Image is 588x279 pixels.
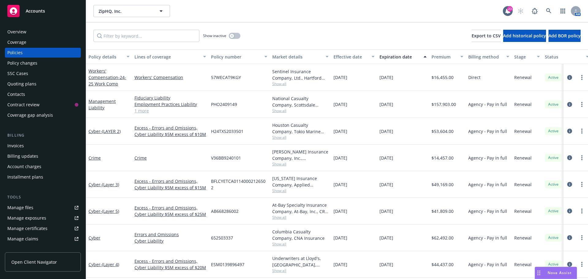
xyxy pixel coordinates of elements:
a: Workers' Compensation [134,74,206,81]
span: Renewal [514,155,532,161]
div: [PERSON_NAME] Insurance Company, Inc., [PERSON_NAME] Group [272,149,329,161]
span: $41,809.00 [432,208,454,214]
div: Underwriters at Lloyd's, [GEOGRAPHIC_DATA], [PERSON_NAME] of London, CRC Group [272,255,329,268]
div: Contract review [7,100,40,110]
a: circleInformation [566,74,573,81]
a: Excess - Errors and Omissions, Cyber Liability $5M excess of $10M [134,125,206,138]
button: Stage [512,49,542,64]
a: Management Liability [89,98,116,111]
a: Cyber Liability [134,238,206,244]
span: $49,169.00 [432,181,454,188]
span: [DATE] [334,261,347,268]
div: Effective date [334,54,368,60]
span: Show all [272,188,329,193]
span: Renewal [514,235,532,241]
span: [DATE] [334,181,347,188]
div: Policies [7,48,23,58]
a: Crime [89,155,101,161]
button: Export to CSV [472,30,501,42]
span: Accounts [26,9,45,13]
a: Cyber [89,128,121,134]
button: Premium [429,49,466,64]
div: Contacts [7,89,25,99]
a: Policy changes [5,58,81,68]
a: Coverage gap analysis [5,110,81,120]
span: [DATE] [379,208,393,214]
span: - (Layer 5) [100,208,119,214]
div: Quoting plans [7,79,36,89]
div: Columbia Casualty Company, CNA Insurance [272,228,329,241]
button: Market details [270,49,331,64]
a: Excess - Errors and Omissions, Cyber Liability $5M excess of $15M [134,178,206,191]
a: Account charges [5,162,81,172]
span: [DATE] [334,235,347,241]
a: Employment Practices Liability [134,101,206,107]
a: Cyber [89,235,100,241]
span: [DATE] [379,74,393,81]
span: Active [547,75,560,80]
span: ZipHQ, Inc. [99,8,152,14]
div: Overview [7,27,26,37]
span: - (Layer 3) [100,182,119,187]
span: ESM0139896497 [211,261,244,268]
span: Active [547,262,560,267]
span: Renewal [514,128,532,134]
span: Open Client Navigator [11,259,57,265]
a: more [578,261,586,268]
div: Drag to move [535,267,543,279]
div: Billing method [468,54,503,60]
span: Active [547,102,560,107]
span: V36BB9240101 [211,155,241,161]
span: Active [547,208,560,214]
div: Policy changes [7,58,37,68]
span: Show all [272,215,329,220]
button: Nova Assist [535,267,577,279]
a: more [578,234,586,241]
span: [DATE] [379,155,393,161]
span: Agency - Pay in full [468,128,507,134]
a: Crime [134,155,206,161]
span: - (Layer 4) [100,262,119,267]
button: Expiration date [377,49,429,64]
span: Show all [272,135,329,140]
span: 652503337 [211,235,233,241]
span: Renewal [514,261,532,268]
span: Agency - Pay in full [468,235,507,241]
span: [DATE] [379,128,393,134]
span: - (LAYER 2) [100,128,121,134]
a: more [578,127,586,135]
span: Renewal [514,181,532,188]
span: Add BOR policy [548,33,581,39]
span: AB668286002 [211,208,239,214]
a: more [578,101,586,108]
span: Show all [272,241,329,247]
span: Renewal [514,101,532,107]
a: Cyber [89,208,119,214]
span: $16,455.00 [432,74,454,81]
div: SSC Cases [7,69,28,78]
span: $14,457.00 [432,155,454,161]
span: [DATE] [379,181,393,188]
div: Account charges [7,162,41,172]
span: Show all [272,161,329,167]
a: Quoting plans [5,79,81,89]
a: circleInformation [566,154,573,161]
div: Policy number [211,54,261,60]
span: Show all [272,268,329,273]
a: Report a Bug [529,5,541,17]
span: [DATE] [334,74,347,81]
button: Effective date [331,49,377,64]
a: circleInformation [566,234,573,241]
input: Filter by keyword... [93,30,199,42]
span: Show all [272,108,329,113]
button: Policy number [209,49,270,64]
span: Renewal [514,208,532,214]
span: Active [547,235,560,240]
a: Manage exposures [5,213,81,223]
a: 1 more [134,107,206,114]
span: Agency - Pay in full [468,208,507,214]
button: ZipHQ, Inc. [93,5,170,17]
button: Lines of coverage [132,49,209,64]
div: Premium [432,54,457,60]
